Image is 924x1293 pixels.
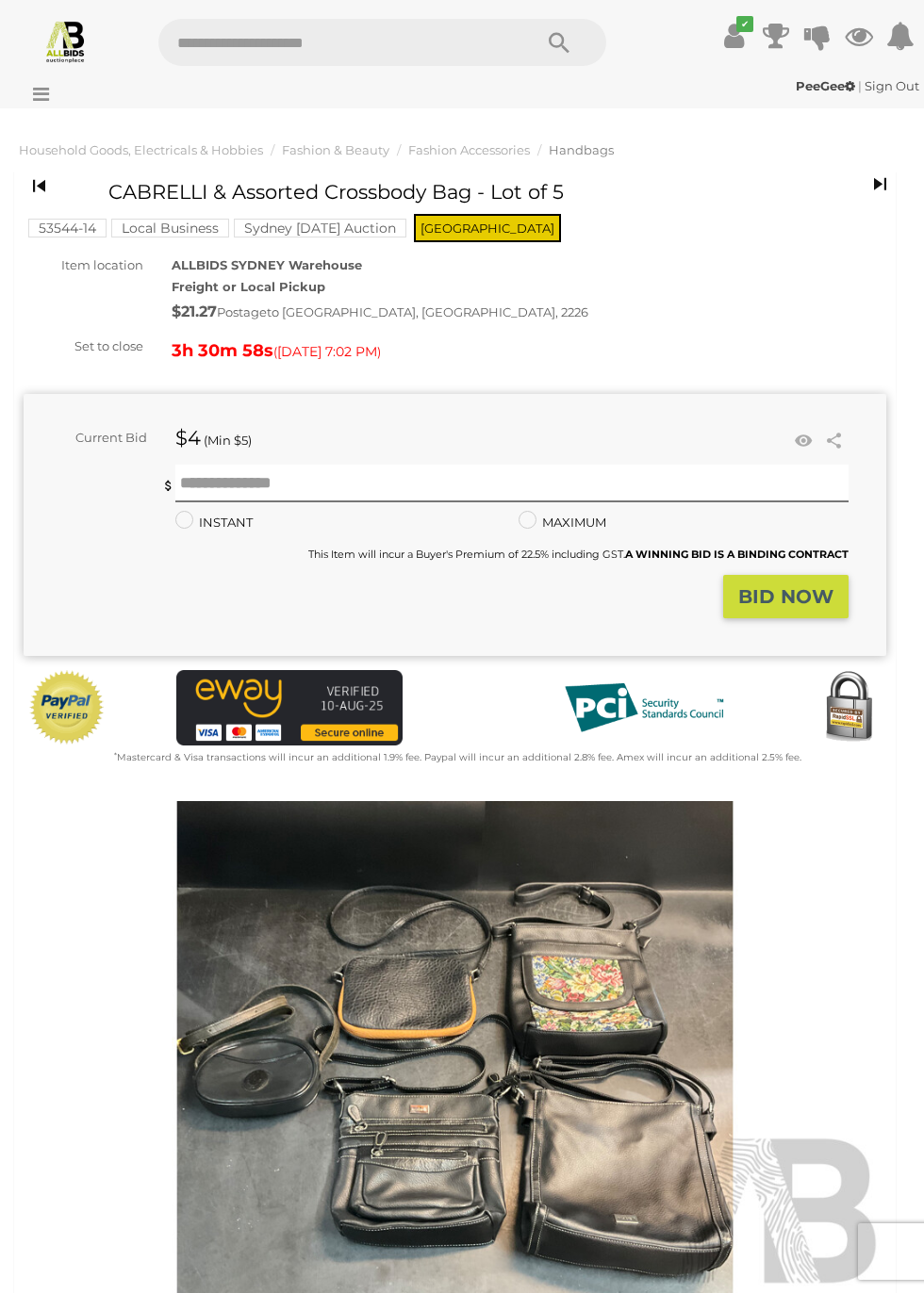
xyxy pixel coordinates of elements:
div: Item location [9,254,157,276]
span: [DATE] 7:02 PM [277,343,377,360]
a: Handbags [549,142,614,157]
label: INSTANT [175,512,253,533]
span: (Min $5) [204,433,252,448]
strong: $21.27 [172,303,217,320]
strong: PeeGee [796,78,855,93]
img: Allbids.com.au [43,19,88,63]
div: Set to close [9,336,157,357]
li: Watch this item [789,427,817,455]
span: to [GEOGRAPHIC_DATA], [GEOGRAPHIC_DATA], 2226 [267,304,588,319]
label: MAXIMUM [519,512,606,533]
img: eWAY Payment Gateway [176,670,403,745]
a: PeeGee [796,78,858,93]
a: 53544-14 [28,221,107,236]
mark: Local Business [111,219,229,237]
strong: BID NOW [738,585,833,608]
mark: 53544-14 [28,219,107,237]
span: | [858,78,862,93]
img: Secured by Rapid SSL [811,670,886,745]
span: [GEOGRAPHIC_DATA] [414,214,561,242]
img: PCI DSS compliant [550,670,738,745]
strong: 3h 30m 58s [172,340,273,361]
a: Household Goods, Electricals & Hobbies [19,142,263,157]
a: ✔ [720,19,749,53]
strong: ALLBIDS SYDNEY Warehouse [172,257,362,272]
a: Fashion Accessories [408,142,530,157]
small: Mastercard & Visa transactions will incur an additional 1.9% fee. Paypal will incur an additional... [114,751,801,763]
small: This Item will incur a Buyer's Premium of 22.5% including GST. [308,548,849,561]
a: Sign Out [865,78,919,93]
img: Official PayPal Seal [28,670,106,745]
button: Search [512,19,606,66]
mark: Sydney [DATE] Auction [234,219,406,237]
strong: Freight or Local Pickup [172,279,325,294]
h1: CABRELLI & Assorted Crossbody Bag - Lot of 5 [108,181,745,203]
a: Fashion & Beauty [282,142,389,157]
a: Local Business [111,221,229,236]
a: Sydney [DATE] Auction [234,221,406,236]
div: Current Bid [24,427,161,449]
div: Postage [172,299,886,326]
i: ✔ [736,16,753,32]
b: A WINNING BID IS A BINDING CONTRACT [625,548,849,561]
button: BID NOW [723,575,849,619]
strong: $4 [175,426,201,450]
span: ( ) [273,344,381,359]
